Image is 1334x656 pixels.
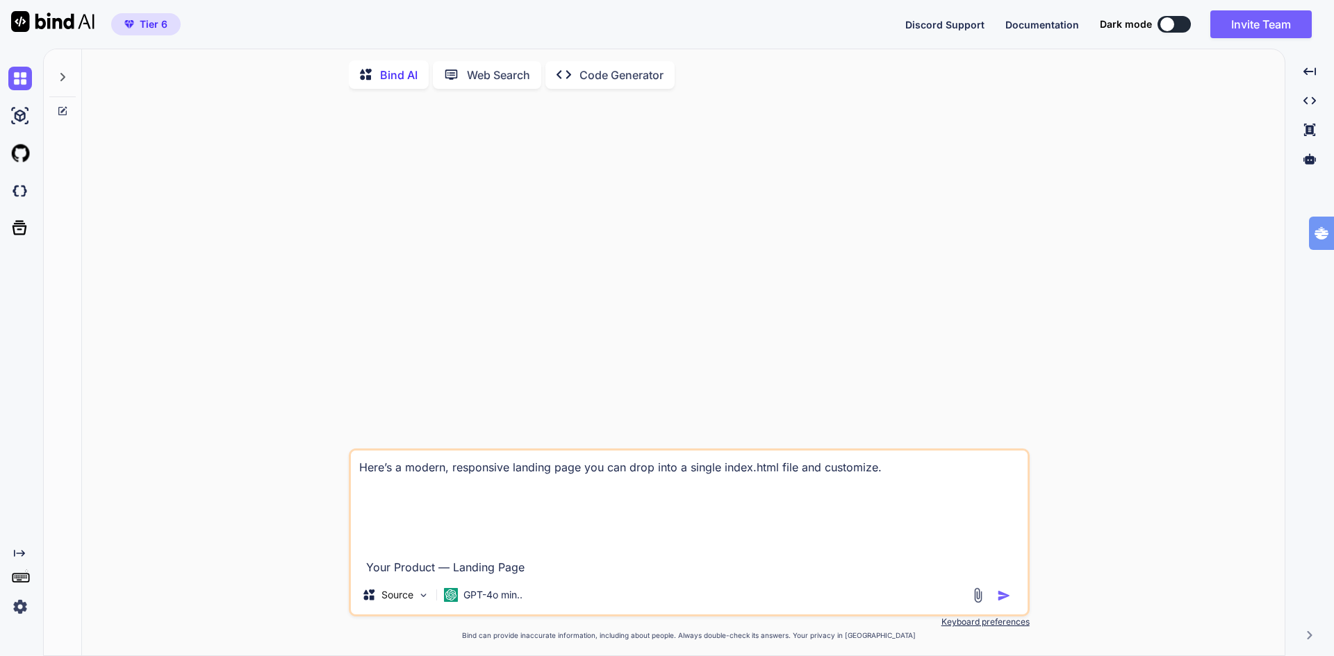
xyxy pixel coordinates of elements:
img: premium [124,20,134,28]
img: GPT-4o mini [444,588,458,602]
img: Pick Models [418,589,429,601]
p: Source [381,588,413,602]
img: chat [8,67,32,90]
span: Documentation [1005,19,1079,31]
img: attachment [970,587,986,603]
span: Tier 6 [140,17,167,31]
img: Bind AI [11,11,94,32]
p: Bind AI [380,67,418,83]
textarea: Here’s a modern, responsive landing page you can drop into a single index.html file and customize... [351,451,1028,575]
button: Invite Team [1210,10,1312,38]
p: GPT-4o min.. [463,588,522,602]
button: Documentation [1005,17,1079,32]
p: Web Search [467,67,530,83]
p: Keyboard preferences [349,616,1030,628]
img: ai-studio [8,104,32,128]
img: githubLight [8,142,32,165]
img: settings [8,595,32,619]
button: premiumTier 6 [111,13,181,35]
img: icon [997,589,1011,603]
button: Discord Support [905,17,985,32]
p: Code Generator [579,67,664,83]
p: Bind can provide inaccurate information, including about people. Always double-check its answers.... [349,630,1030,641]
img: darkCloudIdeIcon [8,179,32,203]
span: Dark mode [1100,17,1152,31]
span: Discord Support [905,19,985,31]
